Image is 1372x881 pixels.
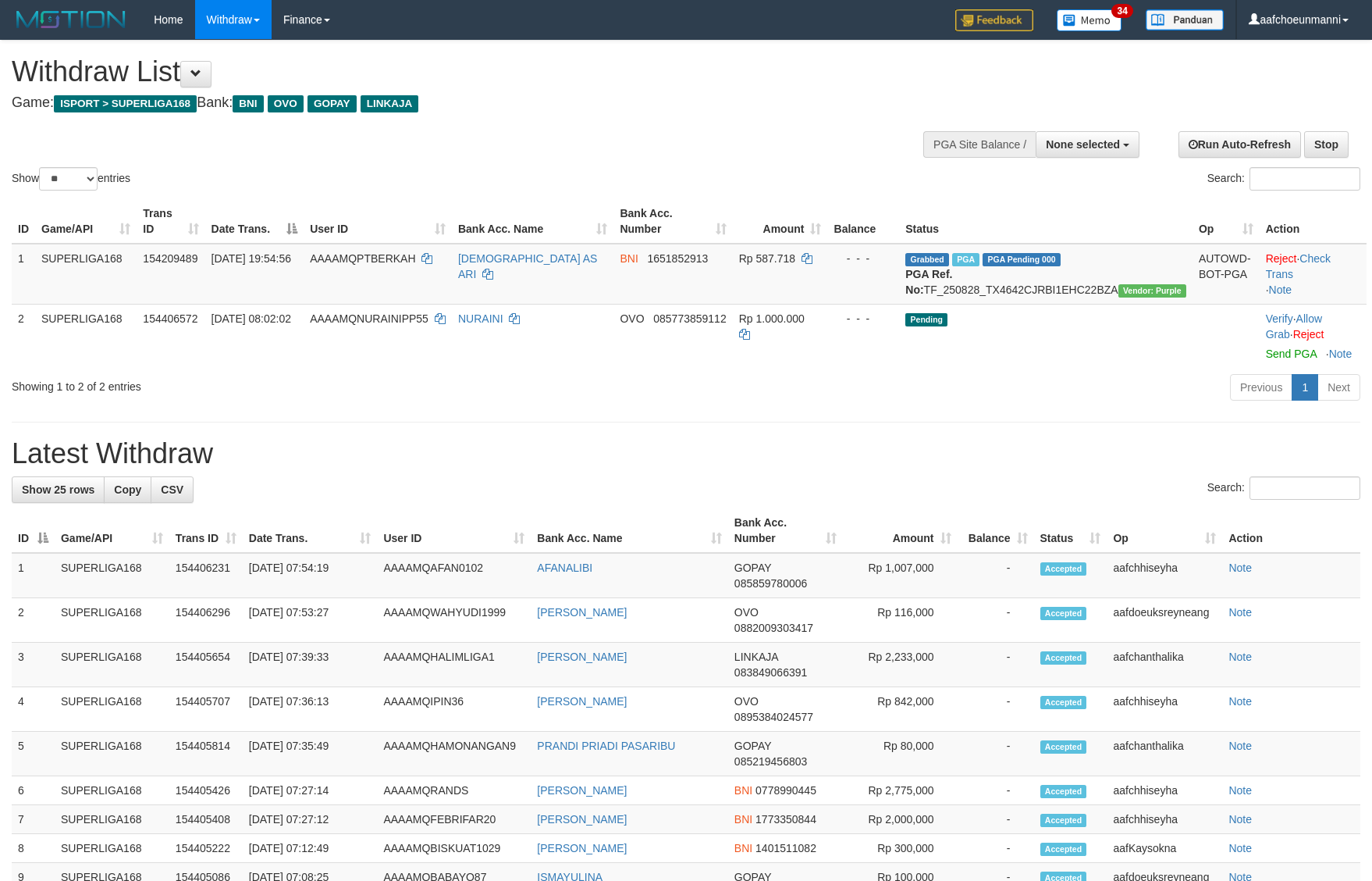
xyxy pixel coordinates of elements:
[1222,508,1360,553] th: Action
[1207,167,1360,191] label: Search:
[39,167,98,191] select: Showentries
[55,687,169,732] td: SUPERLIGA168
[114,483,141,496] span: Copy
[1193,199,1260,244] th: Op: activate to sort column ascending
[537,695,627,708] a: [PERSON_NAME]
[54,95,197,112] span: ISPORT > SUPERLIGA168
[12,476,105,503] a: Show 25 rows
[243,598,378,643] td: [DATE] 07:53:27
[734,666,807,679] span: Copy 083849066391 to clipboard
[734,784,752,797] span: BNI
[243,776,378,805] td: [DATE] 07:27:14
[12,687,55,732] td: 4
[734,711,813,723] span: Copy 0895384024577 to clipboard
[1329,348,1352,360] a: Note
[12,304,35,368] td: 2
[1107,508,1222,553] th: Op: activate to sort column ascending
[12,95,899,111] h4: Game: Bank:
[1230,374,1292,401] a: Previous
[169,776,243,805] td: 154405426
[1266,312,1322,341] a: Allow Grab
[211,252,291,265] span: [DATE] 19:54:56
[834,251,893,266] div: - - -
[537,562,592,574] a: AFANALIBI
[377,553,531,598] td: AAAAMQAFAN0102
[452,199,613,244] th: Bank Acc. Name: activate to sort column ascending
[12,598,55,643] td: 2
[377,776,531,805] td: AAAAMQRANDS
[1193,244,1260,305] td: AUTOWD-BOT-PGA
[55,776,169,805] td: SUPERLIGA168
[143,252,197,265] span: 154209489
[169,834,243,863] td: 154405222
[233,95,263,112] span: BNI
[169,508,243,553] th: Trans ID: activate to sort column ascending
[1249,476,1360,500] input: Search:
[55,834,169,863] td: SUPERLIGA168
[205,199,304,244] th: Date Trans.: activate to sort column descending
[377,508,531,553] th: User ID: activate to sort column ascending
[1107,643,1222,687] td: aafchanthalika
[304,199,452,244] th: User ID: activate to sort column ascending
[243,732,378,776] td: [DATE] 07:35:49
[35,244,137,305] td: SUPERLIGA168
[458,312,503,325] a: NURAINI
[307,95,357,112] span: GOPAY
[55,643,169,687] td: SUPERLIGA168
[12,553,55,598] td: 1
[377,805,531,834] td: AAAAMQFEBRIFAR20
[843,598,958,643] td: Rp 116,000
[734,562,771,574] span: GOPAY
[55,508,169,553] th: Game/API: activate to sort column ascending
[653,312,726,325] span: Copy 085773859112 to clipboard
[1040,740,1087,754] span: Accepted
[1107,553,1222,598] td: aafchhiseyha
[728,508,843,553] th: Bank Acc. Number: activate to sort column ascending
[1293,328,1324,341] a: Reject
[1107,598,1222,643] td: aafdoeuksreyneang
[1107,732,1222,776] td: aafchanthalika
[843,732,958,776] td: Rp 80,000
[1317,374,1360,401] a: Next
[377,643,531,687] td: AAAAMQHALIMLIGA1
[755,842,816,854] span: Copy 1401511082 to clipboard
[35,304,137,368] td: SUPERLIGA168
[1040,562,1087,576] span: Accepted
[104,476,151,503] a: Copy
[1178,131,1301,158] a: Run Auto-Refresh
[243,643,378,687] td: [DATE] 07:39:33
[958,732,1034,776] td: -
[958,805,1034,834] td: -
[161,483,183,496] span: CSV
[537,651,627,663] a: [PERSON_NAME]
[1266,252,1297,265] a: Reject
[1107,805,1222,834] td: aafchhiseyha
[1228,651,1252,663] a: Note
[905,268,952,296] b: PGA Ref. No:
[35,199,137,244] th: Game/API: activate to sort column ascending
[1228,813,1252,826] a: Note
[843,834,958,863] td: Rp 300,000
[899,244,1193,305] td: TF_250828_TX4642CJRBI1EHC22BZA
[734,606,759,619] span: OVO
[169,732,243,776] td: 154405814
[1107,834,1222,863] td: aafKaysokna
[377,834,531,863] td: AAAAMQBISKUAT1029
[169,687,243,732] td: 154405707
[243,687,378,732] td: [DATE] 07:36:13
[55,598,169,643] td: SUPERLIGA168
[620,252,638,265] span: BNI
[12,805,55,834] td: 7
[537,842,627,854] a: [PERSON_NAME]
[55,805,169,834] td: SUPERLIGA168
[734,755,807,768] span: Copy 085219456803 to clipboard
[377,598,531,643] td: AAAAMQWAHYUDI1999
[458,252,597,280] a: [DEMOGRAPHIC_DATA] AS ARI
[1118,284,1186,298] span: Vendor URL: https://trx4.1velocity.biz
[1260,244,1367,305] td: · ·
[1111,4,1132,18] span: 34
[12,56,899,87] h1: Withdraw List
[958,553,1034,598] td: -
[12,776,55,805] td: 6
[1107,687,1222,732] td: aafchhiseyha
